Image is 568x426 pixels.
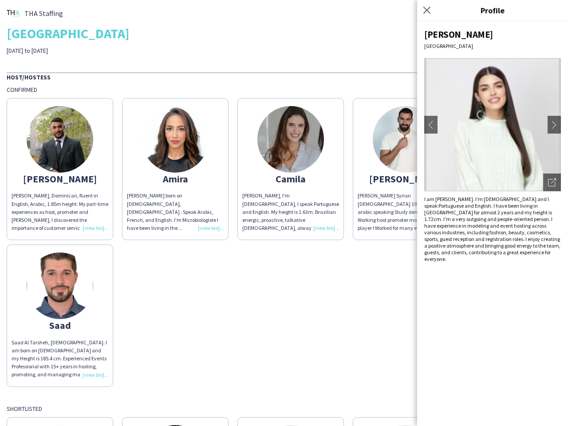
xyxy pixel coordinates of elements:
[12,339,108,379] div: Saad Al Tarsheh, [DEMOGRAPHIC_DATA]. I am born on [DEMOGRAPHIC_DATA] and my Height is 185.4 cm. E...
[543,174,561,191] div: Open photos pop-in
[27,252,93,319] img: thumb-644e2707d5da1.jpeg
[358,192,454,232] div: [PERSON_NAME] Syrian [DEMOGRAPHIC_DATA] 193 cm English arabic speaking Study dental prosthetist W...
[7,47,201,55] div: [DATE] to [DATE]
[358,175,454,183] div: [PERSON_NAME]
[142,106,209,173] img: thumb-6582a0cdb5742.jpeg
[7,7,20,20] img: thumb-26f2aabb-eaf0-4a61-9c3b-663b996db1ef.png
[242,175,339,183] div: Camila
[24,9,63,17] span: THA Staffing
[424,196,561,262] div: I am [PERSON_NAME]. I’m [DEMOGRAPHIC_DATA] and I speak Portuguese and English. I have been living...
[12,192,108,232] div: [PERSON_NAME], Dominican, fluent in English, Arabic, 1.85m height. My part-time experiences as ho...
[417,4,568,16] h3: Profile
[424,58,561,191] img: Crew avatar or photo
[27,106,93,173] img: thumb-3b4bedbe-2bfe-446a-a964-4b882512f058.jpg
[424,43,561,49] div: [GEOGRAPHIC_DATA]
[12,175,108,183] div: [PERSON_NAME]
[373,106,439,173] img: thumb-66d43ad786d2c.jpg
[257,106,324,173] img: thumb-6246947601a70.jpeg
[7,72,561,81] div: Host/Hostess
[127,192,224,232] div: [PERSON_NAME] born on [DEMOGRAPHIC_DATA], [DEMOGRAPHIC_DATA] . Speak Arabic, French, and English....
[12,321,108,329] div: Saad
[7,86,561,94] div: Confirmed
[7,405,561,413] div: Shortlisted
[242,192,339,232] div: [PERSON_NAME], I'm [DEMOGRAPHIC_DATA], I speak Portuguese and English. My height is 1.63m. Brazil...
[424,28,561,40] div: [PERSON_NAME]
[7,27,561,40] div: [GEOGRAPHIC_DATA]
[127,175,224,183] div: Amira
